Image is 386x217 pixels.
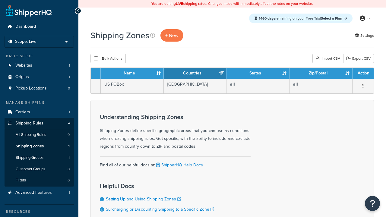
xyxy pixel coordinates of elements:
[68,167,70,172] span: 0
[16,132,46,137] span: All Shipping Rules
[230,81,235,87] b: all
[5,71,74,83] a: Origins 1
[365,196,380,211] button: Open Resource Center
[100,183,214,189] h3: Helpful Docs
[101,68,164,79] th: Name: activate to sort column ascending
[5,152,74,163] li: Shipping Groups
[68,178,70,183] span: 0
[5,209,74,214] div: Resources
[164,79,227,93] td: [GEOGRAPHIC_DATA]
[106,206,214,212] a: Surcharging or Discounting Shipping to a Specific Zone
[16,178,26,183] span: Filters
[16,155,43,160] span: Shipping Groups
[5,60,74,71] a: Websites 1
[15,121,43,126] span: Shipping Rules
[5,107,74,118] li: Carriers
[5,107,74,118] a: Carriers 1
[5,54,74,59] div: Basic Setup
[5,129,74,140] li: All Shipping Rules
[5,83,74,94] li: Pickup Locations
[100,156,251,169] div: Find all of our helpful docs at:
[176,1,183,6] b: LIVE
[353,68,374,79] th: Action
[15,110,30,115] span: Carriers
[5,152,74,163] a: Shipping Groups 1
[5,118,74,129] a: Shipping Rules
[5,175,74,186] a: Filters 0
[69,74,70,80] span: 1
[101,79,164,93] td: US POBox
[343,54,374,63] a: Export CSV
[15,74,29,80] span: Origins
[355,31,374,40] a: Settings
[5,164,74,175] a: Customer Groups 0
[289,68,353,79] th: Zip/Postal: activate to sort column ascending
[5,100,74,105] div: Manage Shipping
[106,196,181,202] a: Setting Up and Using Shipping Zones
[6,5,52,17] a: ShipperHQ Home
[69,110,70,115] span: 1
[100,114,251,120] h3: Understanding Shipping Zones
[321,16,347,21] a: Select a Plan
[100,114,251,150] div: Shipping Zones define specific geographic areas that you can use as conditions when creating ship...
[312,54,343,63] div: Import CSV
[68,144,70,149] span: 1
[5,164,74,175] li: Customer Groups
[90,30,149,41] h1: Shipping Zones
[15,190,52,195] span: Advanced Features
[165,32,179,39] span: + New
[15,24,36,29] span: Dashboard
[226,68,289,79] th: States: activate to sort column ascending
[5,21,74,32] a: Dashboard
[15,63,32,68] span: Websites
[164,68,227,79] th: Countries: activate to sort column ascending
[5,83,74,94] a: Pickup Locations 0
[155,162,203,168] a: ShipperHQ Help Docs
[69,63,70,68] span: 1
[68,86,70,91] span: 0
[15,39,36,44] span: Scope: Live
[5,129,74,140] a: All Shipping Rules 0
[5,187,74,198] a: Advanced Features 1
[5,187,74,198] li: Advanced Features
[5,60,74,71] li: Websites
[249,14,353,23] div: remaining on your Free Trial
[90,54,126,63] button: Bulk Actions
[69,190,70,195] span: 1
[68,132,70,137] span: 0
[293,81,298,87] b: all
[16,144,44,149] span: Shipping Zones
[5,118,74,187] li: Shipping Rules
[5,141,74,152] a: Shipping Zones 1
[259,16,275,21] strong: 1460 days
[16,167,45,172] span: Customer Groups
[160,29,183,42] a: + New
[5,71,74,83] li: Origins
[15,86,47,91] span: Pickup Locations
[68,155,70,160] span: 1
[5,175,74,186] li: Filters
[5,141,74,152] li: Shipping Zones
